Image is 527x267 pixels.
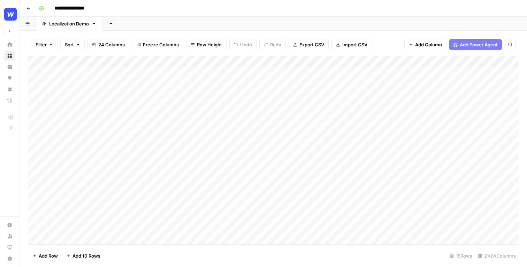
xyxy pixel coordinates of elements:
a: Settings [4,220,15,231]
a: Flightpath [4,95,15,106]
span: Export CSV [299,41,324,48]
button: Freeze Columns [132,39,183,50]
div: 15 Rows [447,250,475,261]
a: Home [4,39,15,50]
div: Localization Demo [49,20,89,27]
button: Help + Support [4,253,15,264]
button: Import CSV [331,39,372,50]
button: Add 10 Rows [62,250,105,261]
button: Undo [229,39,257,50]
span: Freeze Columns [143,41,179,48]
button: Row Height [186,39,227,50]
img: Webflow Logo [4,8,17,21]
span: Add 10 Rows [72,252,100,259]
span: Add Row [39,252,58,259]
button: Workspace: Webflow [4,6,15,23]
span: Import CSV [342,41,367,48]
button: Redo [259,39,286,50]
a: Localization Demo [36,17,102,31]
span: Add Power Agent [460,41,498,48]
button: Sort [60,39,85,50]
span: Sort [65,41,74,48]
button: Add Row [28,250,62,261]
button: 24 Columns [87,39,129,50]
a: Your Data [4,84,15,95]
a: Usage [4,231,15,242]
span: 24 Columns [98,41,125,48]
a: Opportunities [4,73,15,84]
span: Filter [36,41,47,48]
span: Redo [270,41,281,48]
button: Filter [31,39,58,50]
a: Learning Hub [4,242,15,253]
button: Add Column [404,39,446,50]
span: Row Height [197,41,222,48]
button: Add Power Agent [449,39,502,50]
a: Insights [4,61,15,73]
span: Undo [240,41,252,48]
span: Add Column [415,41,442,48]
div: 21/24 Columns [475,250,519,261]
button: Export CSV [289,39,329,50]
a: Browse [4,50,15,61]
